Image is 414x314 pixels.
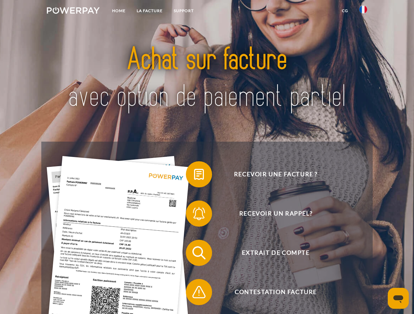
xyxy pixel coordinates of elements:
span: Contestation Facture [195,279,356,305]
a: Support [168,5,199,17]
iframe: Bouton de lancement de la fenêtre de messagerie [388,288,409,309]
img: qb_search.svg [191,245,207,261]
span: Extrait de compte [195,240,356,266]
img: fr [359,6,367,13]
span: Recevoir une facture ? [195,161,356,187]
a: Home [107,5,131,17]
a: CG [336,5,354,17]
button: Extrait de compte [186,240,356,266]
img: title-powerpay_fr.svg [63,31,351,125]
button: Recevoir une facture ? [186,161,356,187]
img: qb_bill.svg [191,166,207,183]
a: LA FACTURE [131,5,168,17]
button: Recevoir un rappel? [186,201,356,227]
img: qb_bell.svg [191,205,207,222]
button: Contestation Facture [186,279,356,305]
img: qb_warning.svg [191,284,207,300]
img: logo-powerpay-white.svg [47,7,100,14]
span: Recevoir un rappel? [195,201,356,227]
